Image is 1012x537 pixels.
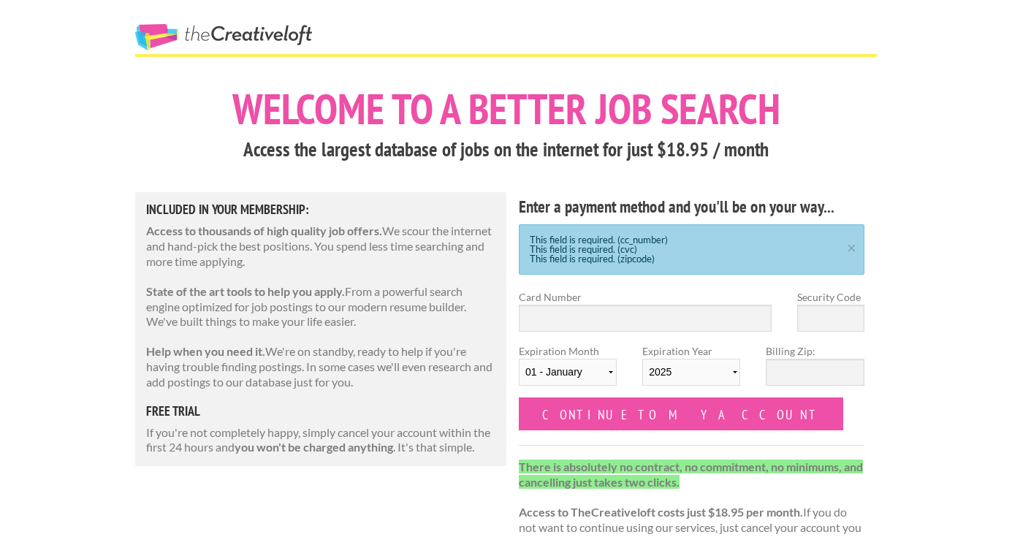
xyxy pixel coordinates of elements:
[842,241,861,251] a: ×
[519,224,864,275] div: This field is required. (cc_number) This field is required. (cvc) This field is required. (zipcode)
[642,359,740,386] select: Expiration Year
[135,136,877,164] h3: Access the largest database of jobs on the internet for just $18.95 / month
[519,343,617,397] label: Expiration Month
[135,24,312,50] a: The Creative Loft
[146,284,345,298] strong: State of the art tools to help you apply.
[146,425,495,456] p: If you're not completely happy, simply cancel your account within the first 24 hours and . It's t...
[235,440,393,454] strong: you won't be charged anything
[519,505,803,519] strong: Access to TheCreativeloft costs just $18.95 per month.
[146,344,265,358] strong: Help when you need it.
[146,203,495,216] h5: Included in Your Membership:
[146,405,495,418] h5: free trial
[135,88,877,130] h1: Welcome to a better job search
[146,224,382,237] strong: Access to thousands of high quality job offers.
[146,284,495,330] p: From a powerful search engine optimized for job postings to our modern resume builder. We've buil...
[519,460,863,489] strong: There is absolutely no contract, no commitment, no minimums, and cancelling just takes two clicks.
[519,195,864,218] h4: Enter a payment method and you'll be on your way...
[766,343,864,359] label: Billing Zip:
[146,344,495,389] p: We're on standby, ready to help if you're having trouble finding postings. In some cases we'll ev...
[146,224,495,269] p: We scour the internet and hand-pick the best positions. You spend less time searching and more ti...
[519,359,617,386] select: Expiration Month
[519,397,843,430] input: Continue to my account
[642,343,740,397] label: Expiration Year
[797,289,864,305] label: Security Code
[519,289,772,305] label: Card Number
